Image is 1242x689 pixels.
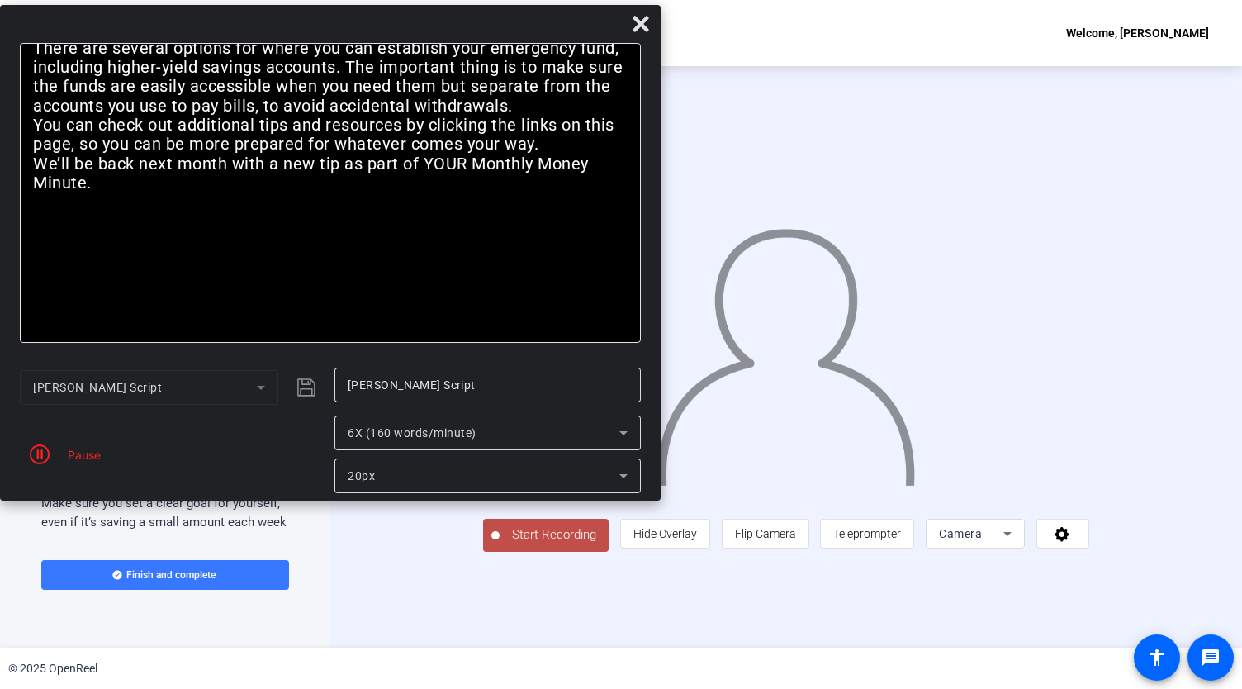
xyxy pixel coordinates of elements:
[8,660,97,677] div: © 2025 OpenReel
[59,446,101,463] div: Pause
[348,469,375,482] span: 20px
[1066,23,1209,43] div: Welcome, [PERSON_NAME]
[33,39,628,116] p: There are several options for where you can establish your emergency fund, including higher-yield...
[1201,648,1221,668] mat-icon: message
[500,525,609,544] span: Start Recording
[735,527,796,540] span: Flip Camera
[33,116,628,154] p: You can check out additional tips and resources by clicking the links on this page, so you can be...
[633,527,697,540] span: Hide Overlay
[126,568,216,582] span: Finish and complete
[33,154,628,193] p: We’ll be back next month with a new tip as part of YOUR Monthly Money Minute.
[655,213,917,486] img: overlay
[348,375,628,395] input: Title
[41,494,289,550] p: Make sure you set a clear goal for yourself, even if it’s saving a small amount each week or each...
[939,527,982,540] span: Camera
[348,426,476,440] span: 6X (160 words/minute)
[833,527,901,540] span: Teleprompter
[1147,648,1167,668] mat-icon: accessibility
